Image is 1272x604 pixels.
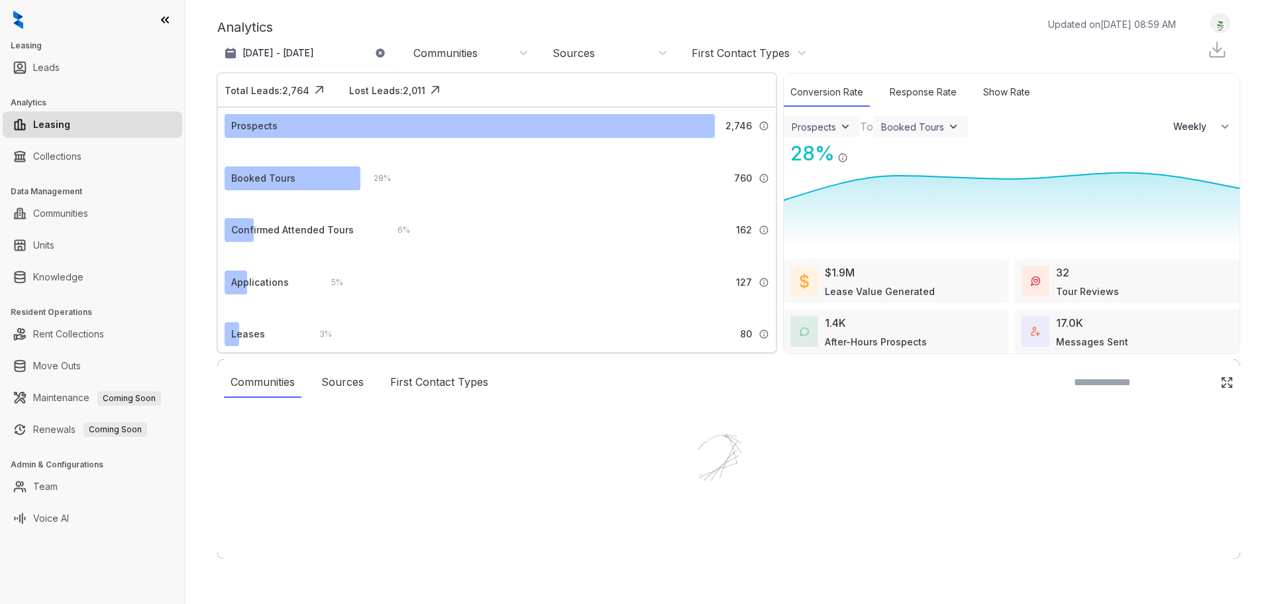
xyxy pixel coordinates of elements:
[349,84,425,97] div: Lost Leads: 2,011
[33,200,88,227] a: Communities
[11,186,185,198] h3: Data Management
[1207,40,1227,60] img: Download
[3,264,182,290] li: Knowledge
[1048,17,1176,31] p: Updated on [DATE] 08:59 AM
[553,46,595,60] div: Sources
[315,367,370,398] div: Sources
[3,473,182,500] li: Team
[413,46,478,60] div: Communities
[318,275,343,290] div: 5 %
[3,416,182,443] li: Renewals
[848,141,868,160] img: Click Icon
[947,120,960,133] img: ViewFilterArrow
[725,119,752,133] span: 2,746
[3,54,182,81] li: Leads
[977,78,1037,107] div: Show Rate
[736,223,752,237] span: 162
[384,223,410,237] div: 6 %
[759,225,769,235] img: Info
[759,329,769,339] img: Info
[759,277,769,288] img: Info
[825,315,846,331] div: 1.4K
[11,97,185,109] h3: Analytics
[33,232,54,259] a: Units
[839,120,852,133] img: ViewFilterArrow
[11,40,185,52] h3: Leasing
[231,119,278,133] div: Prospects
[740,327,752,341] span: 80
[3,505,182,532] li: Voice AI
[33,473,58,500] a: Team
[231,171,295,186] div: Booked Tours
[692,46,790,60] div: First Contact Types
[33,111,70,138] a: Leasing
[3,321,182,347] li: Rent Collections
[736,275,752,290] span: 127
[217,17,273,37] p: Analytics
[33,505,69,532] a: Voice AI
[1056,315,1083,331] div: 17.0K
[860,119,873,135] div: To
[734,171,752,186] span: 760
[360,171,391,186] div: 28 %
[1165,115,1240,139] button: Weekly
[800,327,809,337] img: AfterHoursConversations
[33,54,60,81] a: Leads
[3,200,182,227] li: Communities
[33,416,147,443] a: RenewalsComing Soon
[1056,284,1119,298] div: Tour Reviews
[759,121,769,131] img: Info
[792,121,836,133] div: Prospects
[97,391,161,406] span: Coming Soon
[1192,377,1204,388] img: SearchIcon
[231,327,265,341] div: Leases
[1031,276,1040,286] img: TourReviews
[1056,335,1128,349] div: Messages Sent
[883,78,963,107] div: Response Rate
[1211,17,1230,30] img: UserAvatar
[33,321,104,347] a: Rent Collections
[784,78,870,107] div: Conversion Rate
[3,143,182,170] li: Collections
[425,80,445,100] img: Click Icon
[231,275,289,290] div: Applications
[1173,120,1214,133] span: Weekly
[231,223,354,237] div: Confirmed Attended Tours
[1220,376,1234,389] img: Click Icon
[11,306,185,318] h3: Resident Operations
[33,353,81,379] a: Move Outs
[242,46,314,60] p: [DATE] - [DATE]
[384,367,495,398] div: First Contact Types
[881,121,944,133] div: Booked Tours
[837,152,848,163] img: Info
[759,173,769,184] img: Info
[706,538,753,552] div: Loading...
[3,111,182,138] li: Leasing
[825,335,927,349] div: After-Hours Prospects
[3,232,182,259] li: Units
[33,143,81,170] a: Collections
[217,41,396,65] button: [DATE] - [DATE]
[662,406,795,538] img: Loader
[13,11,23,29] img: logo
[225,84,309,97] div: Total Leads: 2,764
[1056,265,1069,280] div: 32
[784,139,835,168] div: 28 %
[306,327,332,341] div: 3 %
[800,273,809,289] img: LeaseValue
[3,353,182,379] li: Move Outs
[1031,327,1040,336] img: TotalFum
[825,265,855,280] div: $1.9M
[825,284,935,298] div: Lease Value Generated
[83,422,147,437] span: Coming Soon
[224,367,301,398] div: Communities
[309,80,329,100] img: Click Icon
[11,459,185,471] h3: Admin & Configurations
[3,385,182,411] li: Maintenance
[33,264,83,290] a: Knowledge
